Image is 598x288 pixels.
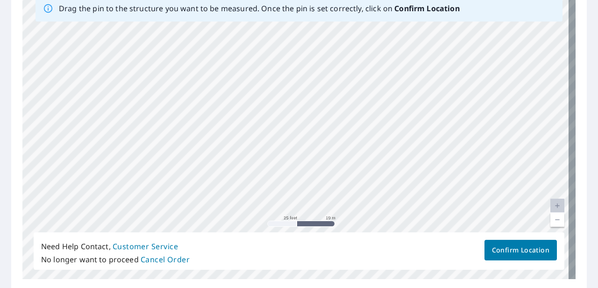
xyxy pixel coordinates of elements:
a: Current Level 20, Zoom Out [550,213,564,227]
button: Cancel Order [141,253,190,266]
button: Customer Service [113,240,178,253]
span: Confirm Location [492,245,549,256]
button: Confirm Location [484,240,557,260]
p: Drag the pin to the structure you want to be measured. Once the pin is set correctly, click on [59,3,460,14]
b: Confirm Location [394,3,459,14]
a: Current Level 20, Zoom In Disabled [550,199,564,213]
p: Need Help Contact, [41,240,190,253]
p: No longer want to proceed [41,253,190,266]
